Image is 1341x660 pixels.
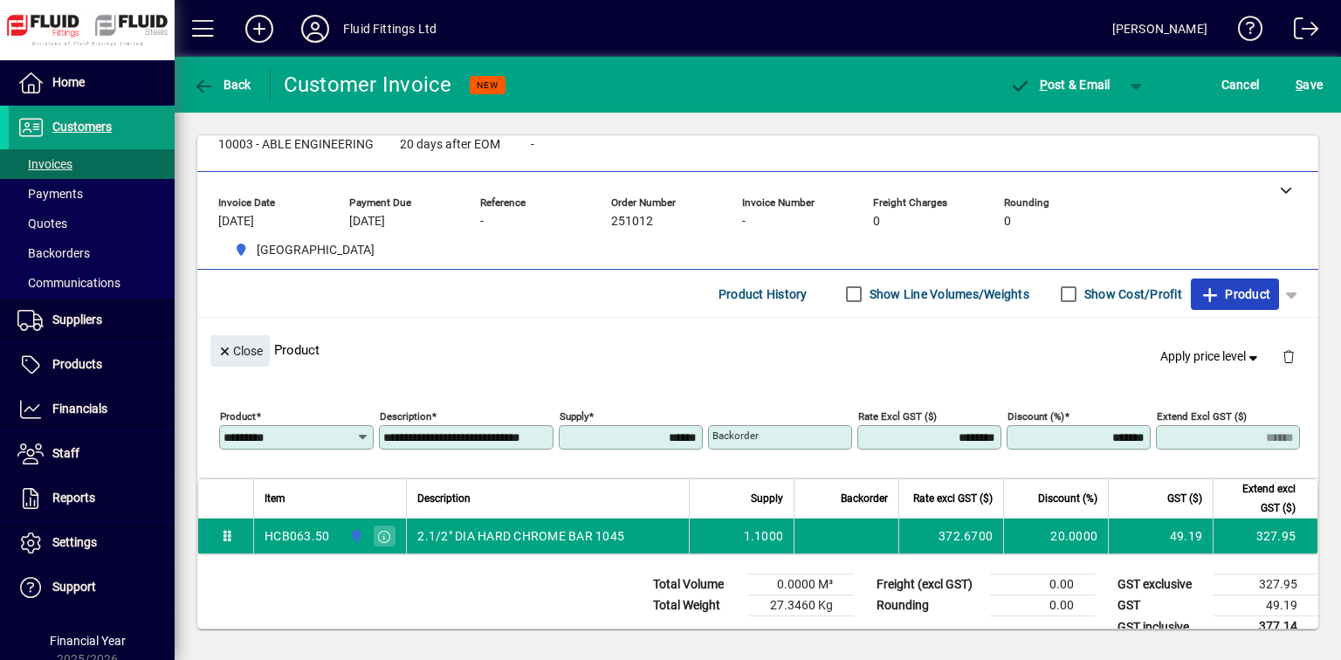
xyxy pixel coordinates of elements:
[712,430,759,442] mat-label: Backorder
[9,521,175,565] a: Settings
[1214,616,1318,638] td: 377.14
[1157,410,1247,423] mat-label: Extend excl GST ($)
[712,278,815,310] button: Product History
[1081,285,1182,303] label: Show Cost/Profit
[9,388,175,431] a: Financials
[9,343,175,387] a: Products
[50,634,126,648] span: Financial Year
[841,489,888,508] span: Backorder
[1191,278,1279,310] button: Product
[1268,335,1310,377] button: Delete
[9,149,175,179] a: Invoices
[1003,519,1108,553] td: 20.0000
[417,489,471,508] span: Description
[9,268,175,298] a: Communications
[913,489,993,508] span: Rate excl GST ($)
[1001,69,1119,100] button: Post & Email
[9,209,175,238] a: Quotes
[1109,595,1214,616] td: GST
[1291,69,1327,100] button: Save
[1160,347,1262,366] span: Apply price level
[744,527,784,545] span: 1.1000
[1296,71,1323,99] span: ave
[9,61,175,105] a: Home
[990,574,1095,595] td: 0.00
[531,138,534,152] span: -
[1007,410,1064,423] mat-label: Discount (%)
[197,318,1318,382] div: Product
[52,313,102,327] span: Suppliers
[52,580,96,594] span: Support
[1112,15,1207,43] div: [PERSON_NAME]
[257,241,375,259] span: [GEOGRAPHIC_DATA]
[1200,280,1270,308] span: Product
[1009,78,1111,92] span: ost & Email
[52,535,97,549] span: Settings
[1038,489,1097,508] span: Discount (%)
[17,246,90,260] span: Backorders
[218,138,374,152] span: 10003 - ABLE ENGINEERING
[9,179,175,209] a: Payments
[210,335,270,367] button: Close
[1167,489,1202,508] span: GST ($)
[193,78,251,92] span: Back
[1214,595,1318,616] td: 49.19
[868,574,990,595] td: Freight (excl GST)
[9,238,175,268] a: Backorders
[868,595,990,616] td: Rounding
[220,410,256,423] mat-label: Product
[866,285,1029,303] label: Show Line Volumes/Weights
[9,299,175,342] a: Suppliers
[52,75,85,89] span: Home
[858,410,937,423] mat-label: Rate excl GST ($)
[1109,616,1214,638] td: GST inclusive
[231,13,287,45] button: Add
[227,239,382,261] span: AUCKLAND
[644,595,749,616] td: Total Weight
[480,215,484,229] span: -
[206,342,274,358] app-page-header-button: Close
[1040,78,1048,92] span: P
[1004,215,1011,229] span: 0
[873,215,880,229] span: 0
[644,574,749,595] td: Total Volume
[1225,3,1263,60] a: Knowledge Base
[611,215,653,229] span: 251012
[380,410,431,423] mat-label: Description
[343,15,437,43] div: Fluid Fittings Ltd
[52,120,112,134] span: Customers
[1214,574,1318,595] td: 327.95
[910,527,993,545] div: 372.6700
[345,526,365,546] span: AUCKLAND
[1217,69,1264,100] button: Cancel
[477,79,499,91] span: NEW
[1213,519,1317,553] td: 327.95
[52,402,107,416] span: Financials
[175,69,271,100] app-page-header-button: Back
[218,215,254,229] span: [DATE]
[751,489,783,508] span: Supply
[17,187,83,201] span: Payments
[1224,479,1296,518] span: Extend excl GST ($)
[52,491,95,505] span: Reports
[1268,348,1310,364] app-page-header-button: Delete
[1296,78,1303,92] span: S
[265,527,329,545] div: HCB063.50
[189,69,256,100] button: Back
[990,595,1095,616] td: 0.00
[17,217,67,230] span: Quotes
[400,138,500,152] span: 20 days after EOM
[284,71,452,99] div: Customer Invoice
[217,337,263,366] span: Close
[52,446,79,460] span: Staff
[9,566,175,609] a: Support
[17,157,72,171] span: Invoices
[287,13,343,45] button: Profile
[1153,341,1269,373] button: Apply price level
[560,410,588,423] mat-label: Supply
[265,489,285,508] span: Item
[1281,3,1319,60] a: Logout
[749,574,854,595] td: 0.0000 M³
[9,477,175,520] a: Reports
[1108,519,1213,553] td: 49.19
